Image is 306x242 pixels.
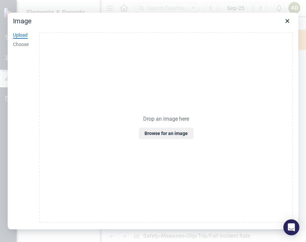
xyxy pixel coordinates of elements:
[143,116,189,123] p: Drop an image here
[13,32,28,39] div: Upload
[283,219,299,235] div: Open Intercom Messenger
[13,17,32,25] h1: Image
[282,15,293,27] button: Close
[13,41,29,48] div: Choose
[139,128,193,139] button: Browse for an image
